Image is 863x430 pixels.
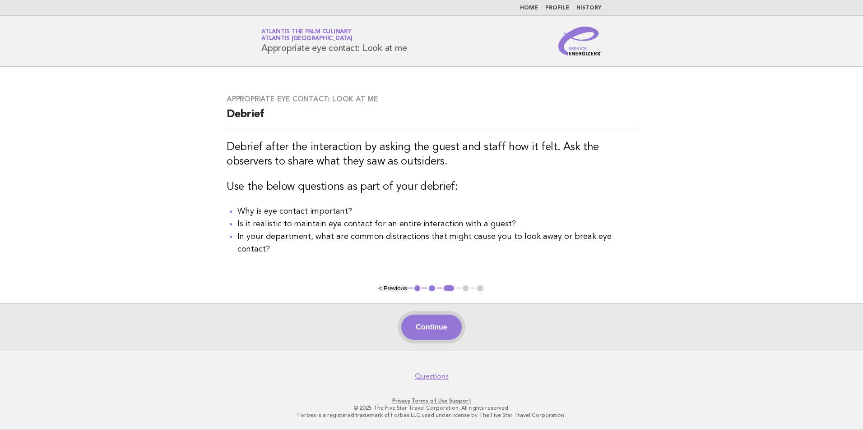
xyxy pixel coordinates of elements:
p: © 2025 The Five Star Travel Corporation. All rights reserved. [155,404,708,412]
button: 2 [427,284,436,293]
p: Forbes is a registered trademark of Forbes LLC used under license by The Five Star Travel Corpora... [155,412,708,419]
a: Home [520,5,538,11]
h3: Use the below questions as part of your debrief: [227,180,636,194]
img: Service Energizers [558,27,602,55]
a: Atlantis The Palm CulinaryAtlantis [GEOGRAPHIC_DATA] [261,29,353,41]
a: Support [449,398,471,404]
a: Profile [545,5,569,11]
a: Questions [415,372,449,381]
h3: Appropriate eye contact: Look at me [227,95,636,104]
h4: In your department, what are common distractions that might cause you to look away or break eye c... [237,230,636,256]
a: Privacy [392,398,410,404]
a: History [576,5,602,11]
p: · · [155,397,708,404]
button: 3 [442,284,455,293]
button: 1 [413,284,422,293]
h2: Debrief [227,107,636,129]
a: Terms of Use [412,398,448,404]
li: Why is eye contact important? [237,205,636,218]
h3: Debrief after the interaction by asking the guest and staff how it felt. Ask the observers to sha... [227,140,636,169]
li: Is it realistic to maintain eye contact for an entire interaction with a guest? [237,218,636,230]
button: Continue [401,315,461,340]
h1: Appropriate eye contact: Look at me [261,29,407,53]
button: < Previous [378,285,407,292]
span: Atlantis [GEOGRAPHIC_DATA] [261,36,353,42]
